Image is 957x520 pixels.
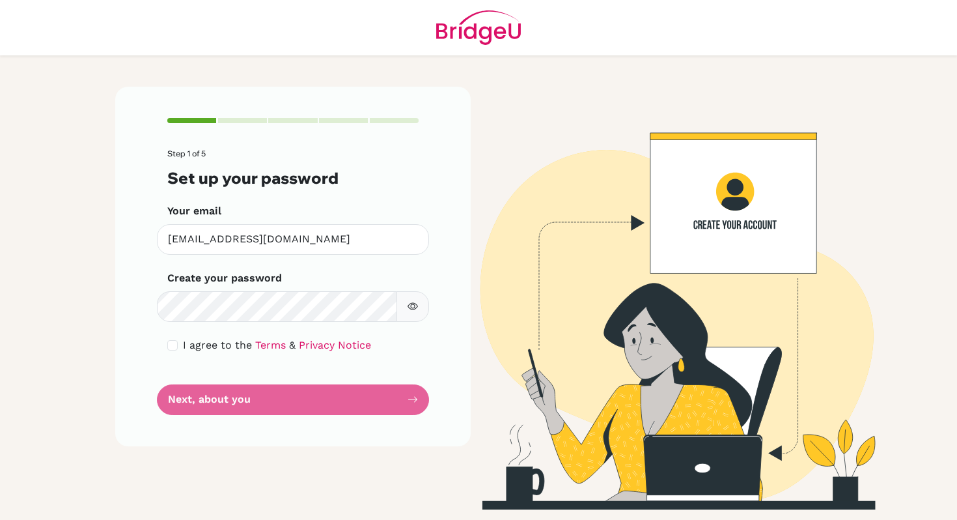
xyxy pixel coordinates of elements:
a: Terms [255,339,286,351]
label: Your email [167,203,221,219]
label: Create your password [167,270,282,286]
a: Privacy Notice [299,339,371,351]
span: I agree to the [183,339,252,351]
span: & [289,339,296,351]
span: Step 1 of 5 [167,149,206,158]
input: Insert your email* [157,224,429,255]
h3: Set up your password [167,169,419,188]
